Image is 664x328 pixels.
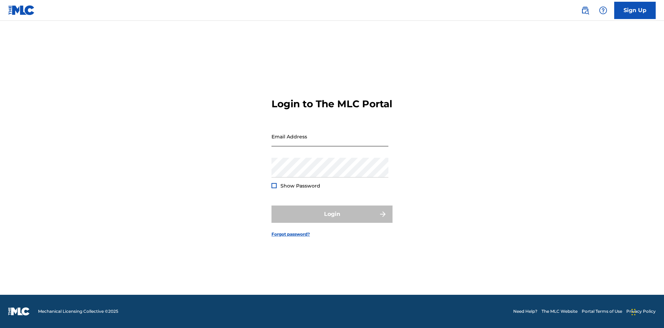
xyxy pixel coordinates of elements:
a: Need Help? [513,308,537,315]
h3: Login to The MLC Portal [271,98,392,110]
a: Portal Terms of Use [582,308,622,315]
a: The MLC Website [542,308,578,315]
span: Show Password [280,183,320,189]
a: Public Search [578,3,592,17]
img: help [599,6,607,15]
span: Mechanical Licensing Collective © 2025 [38,308,118,315]
img: MLC Logo [8,5,35,15]
iframe: Chat Widget [629,295,664,328]
div: Help [596,3,610,17]
img: search [581,6,589,15]
a: Privacy Policy [626,308,656,315]
a: Sign Up [614,2,656,19]
div: Drag [631,302,636,322]
img: logo [8,307,30,316]
a: Forgot password? [271,231,310,237]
